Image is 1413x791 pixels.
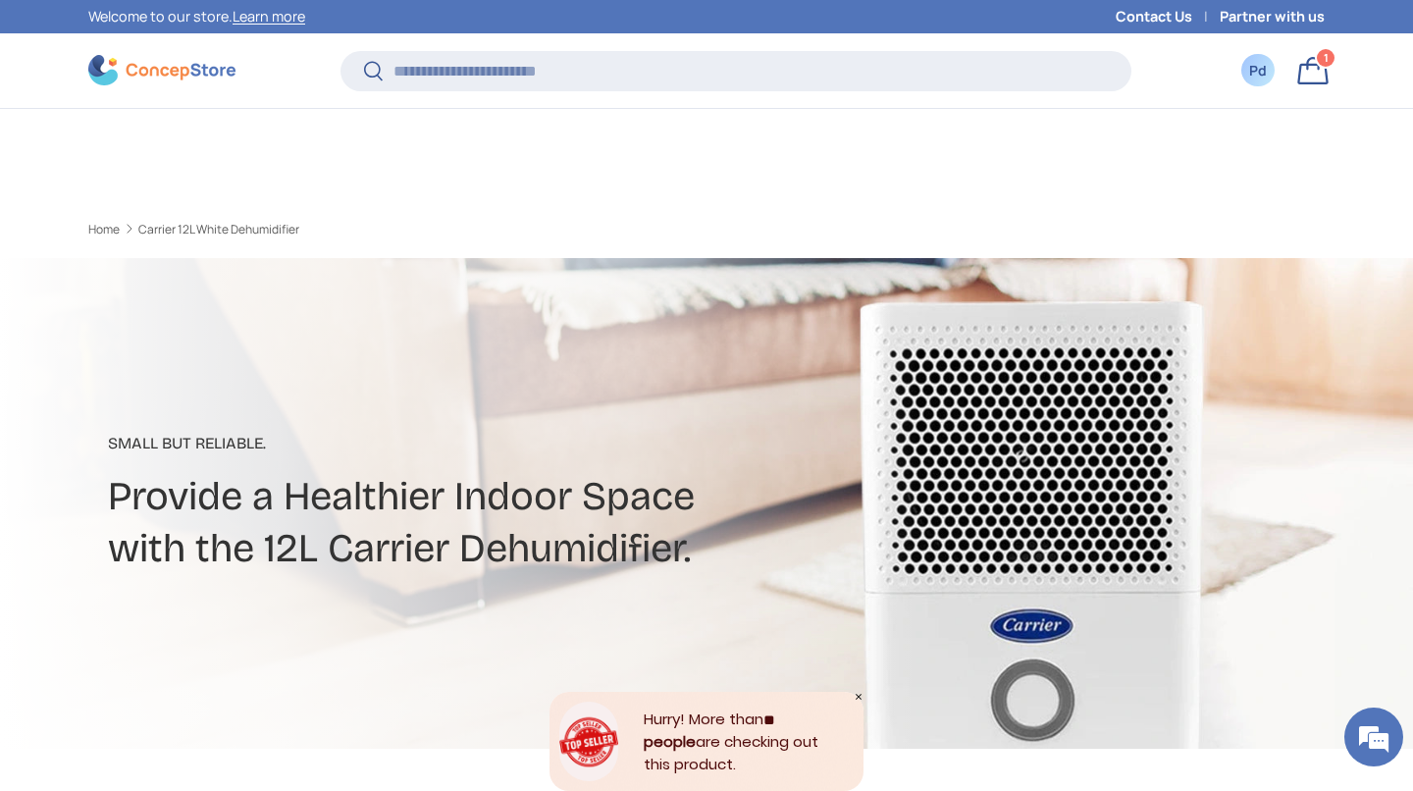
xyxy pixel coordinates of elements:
[88,221,744,238] nav: Breadcrumbs
[1236,49,1280,92] a: Pd
[1247,60,1269,80] div: Pd
[88,55,235,85] img: ConcepStore
[88,224,120,236] a: Home
[1116,6,1220,27] a: Contact Us
[138,224,299,236] a: Carrier 12L White Dehumidifier
[233,7,305,26] a: Learn more
[88,6,305,27] p: Welcome to our store.
[1324,50,1329,65] span: 1
[1220,6,1325,27] a: Partner with us
[108,471,862,574] h2: Provide a Healthier Indoor Space with the 12L Carrier Dehumidifier.
[108,432,862,455] p: Small But Reliable.
[854,692,863,702] div: Close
